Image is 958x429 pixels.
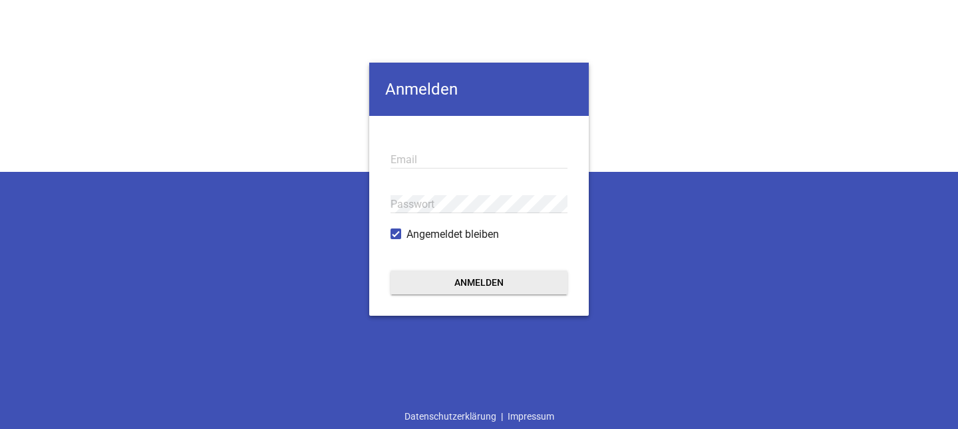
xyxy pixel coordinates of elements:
h4: Anmelden [369,63,589,116]
button: Anmelden [391,270,567,294]
div: | [400,404,559,429]
a: Impressum [503,404,559,429]
span: Angemeldet bleiben [406,226,499,242]
a: Datenschutzerklärung [400,404,501,429]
